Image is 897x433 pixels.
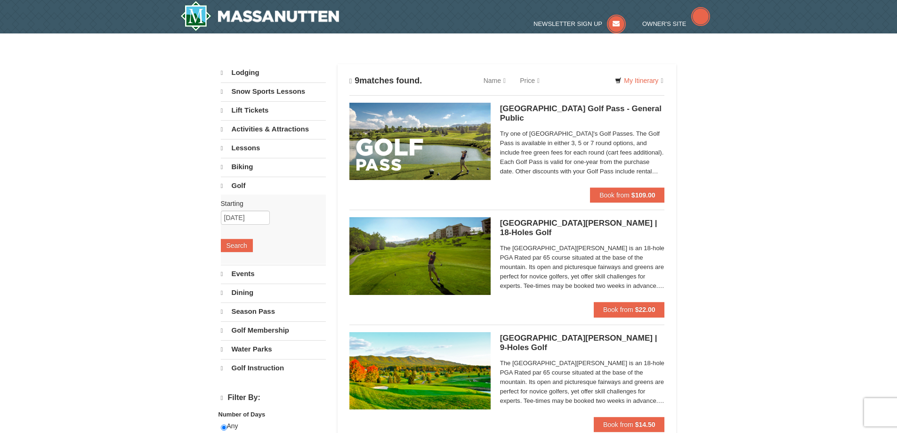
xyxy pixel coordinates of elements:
[180,1,339,31] img: Massanutten Resort Logo
[513,71,547,90] a: Price
[631,191,655,199] strong: $109.00
[603,306,633,313] span: Book from
[180,1,339,31] a: Massanutten Resort
[221,158,326,176] a: Biking
[500,359,665,406] span: The [GEOGRAPHIC_DATA][PERSON_NAME] is an 18-hole PGA Rated par 65 course situated at the base of ...
[599,191,630,199] span: Book from
[349,217,491,294] img: 6619859-85-1f84791f.jpg
[635,306,655,313] strong: $22.00
[642,20,710,27] a: Owner's Site
[221,64,326,82] a: Lodging
[349,332,491,409] img: 6619859-87-49ad91d4.jpg
[221,321,326,339] a: Golf Membership
[477,71,513,90] a: Name
[590,188,664,203] button: Book from $109.00
[218,411,266,418] strong: Number of Days
[349,103,491,180] img: 6619859-108-f6e09677.jpg
[221,340,326,358] a: Water Parks
[642,20,687,27] span: Owner's Site
[533,20,626,27] a: Newsletter Sign Up
[221,265,326,283] a: Events
[221,302,326,320] a: Season Pass
[221,393,326,402] h4: Filter By:
[221,101,326,119] a: Lift Tickets
[533,20,602,27] span: Newsletter Sign Up
[221,284,326,302] a: Dining
[221,177,326,195] a: Golf
[500,104,665,123] h5: [GEOGRAPHIC_DATA] Golf Pass - General Public
[594,417,665,432] button: Book from $14.50
[221,199,319,208] label: Starting
[594,302,665,317] button: Book from $22.00
[221,139,326,157] a: Lessons
[500,129,665,176] span: Try one of [GEOGRAPHIC_DATA]'s Golf Passes. The Golf Pass is available in either 3, 5 or 7 round ...
[635,421,655,428] strong: $14.50
[221,120,326,138] a: Activities & Attractions
[609,74,669,88] a: My Itinerary
[500,244,665,291] span: The [GEOGRAPHIC_DATA][PERSON_NAME] is an 18-hole PGA Rated par 65 course situated at the base of ...
[500,219,665,237] h5: [GEOGRAPHIC_DATA][PERSON_NAME] | 18-Holes Golf
[221,82,326,100] a: Snow Sports Lessons
[221,359,326,377] a: Golf Instruction
[500,334,665,352] h5: [GEOGRAPHIC_DATA][PERSON_NAME] | 9-Holes Golf
[603,421,633,428] span: Book from
[221,239,253,252] button: Search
